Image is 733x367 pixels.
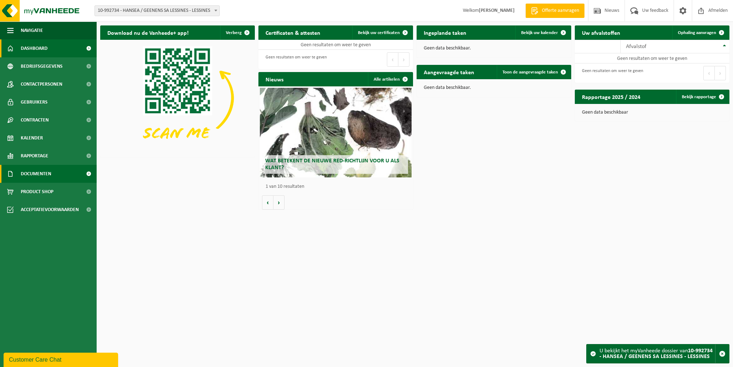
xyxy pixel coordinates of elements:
h2: Certificaten & attesten [258,25,327,39]
strong: 10-992734 - HANSEA / GEENENS SA LESSINES - LESSINES [599,348,713,359]
button: Previous [703,66,715,80]
span: Offerte aanvragen [540,7,581,14]
span: 10-992734 - HANSEA / GEENENS SA LESSINES - LESSINES [94,5,220,16]
span: Acceptatievoorwaarden [21,201,79,219]
div: Geen resultaten om weer te geven [578,65,643,81]
span: Bekijk uw certificaten [358,30,400,35]
button: Previous [387,52,398,67]
span: Bedrijfsgegevens [21,57,63,75]
button: Vorige [262,195,273,210]
div: Geen resultaten om weer te geven [262,52,327,67]
span: Toon de aangevraagde taken [503,70,558,75]
p: Geen data beschikbaar. [424,85,564,90]
div: U bekijkt het myVanheede dossier van [599,344,715,363]
span: Dashboard [21,39,48,57]
span: Verberg [226,30,242,35]
td: Geen resultaten om weer te geven [575,53,729,63]
button: Next [398,52,409,67]
span: Kalender [21,129,43,147]
span: Contactpersonen [21,75,62,93]
h2: Uw afvalstoffen [575,25,627,39]
strong: [PERSON_NAME] [479,8,515,13]
a: Bekijk uw certificaten [352,25,412,40]
span: Contracten [21,111,49,129]
a: Toon de aangevraagde taken [497,65,571,79]
span: 10-992734 - HANSEA / GEENENS SA LESSINES - LESSINES [95,6,219,16]
h2: Nieuws [258,72,291,86]
span: Gebruikers [21,93,48,111]
button: Next [715,66,726,80]
a: Alle artikelen [368,72,412,86]
button: Verberg [220,25,254,40]
a: Bekijk rapportage [676,90,729,104]
span: Rapportage [21,147,48,165]
p: Geen data beschikbaar [582,110,722,115]
h2: Aangevraagde taken [417,65,481,79]
span: Documenten [21,165,51,183]
p: 1 van 10 resultaten [266,184,409,189]
button: Volgende [273,195,285,210]
h2: Ingeplande taken [417,25,474,39]
span: Bekijk uw kalender [521,30,558,35]
a: Bekijk uw kalender [515,25,571,40]
h2: Download nu de Vanheede+ app! [100,25,196,39]
span: Wat betekent de nieuwe RED-richtlijn voor u als klant? [265,158,399,171]
span: Product Shop [21,183,53,201]
span: Ophaling aanvragen [678,30,716,35]
p: Geen data beschikbaar. [424,46,564,51]
td: Geen resultaten om weer te geven [258,40,413,50]
h2: Rapportage 2025 / 2024 [575,90,647,104]
a: Ophaling aanvragen [672,25,729,40]
img: Download de VHEPlus App [100,40,255,156]
a: Wat betekent de nieuwe RED-richtlijn voor u als klant? [260,88,411,177]
a: Offerte aanvragen [525,4,584,18]
iframe: chat widget [4,351,120,367]
span: Afvalstof [626,44,646,49]
span: Navigatie [21,22,43,39]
